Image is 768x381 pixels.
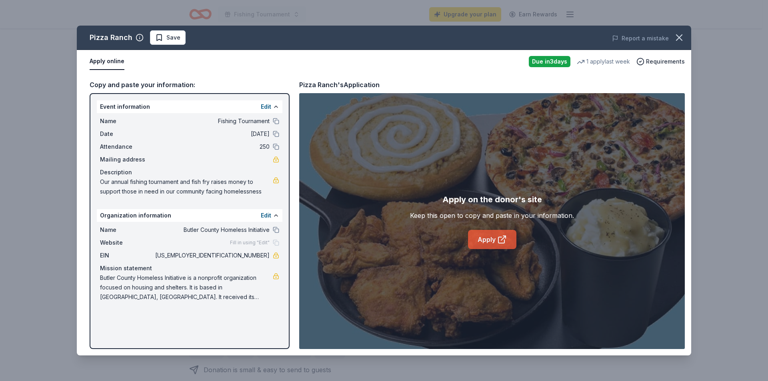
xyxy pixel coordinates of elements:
[100,251,154,260] span: EIN
[100,225,154,235] span: Name
[636,57,685,66] button: Requirements
[97,209,282,222] div: Organization information
[468,230,516,249] a: Apply
[97,100,282,113] div: Event information
[90,53,124,70] button: Apply online
[90,31,132,44] div: Pizza Ranch
[646,57,685,66] span: Requirements
[166,33,180,42] span: Save
[154,225,270,235] span: Butler County Homeless Initiative
[154,142,270,152] span: 250
[299,80,380,90] div: Pizza Ranch's Application
[529,56,570,67] div: Due in 3 days
[442,193,542,206] div: Apply on the donor's site
[154,251,270,260] span: [US_EMPLOYER_IDENTIFICATION_NUMBER]
[150,30,186,45] button: Save
[100,177,273,196] span: Our annual fishing tournament and fish fry raises money to support those in need in our community...
[261,211,271,220] button: Edit
[100,116,154,126] span: Name
[230,239,270,246] span: Fill in using "Edit"
[100,273,273,302] span: Butler County Homeless Initiative is a nonprofit organization focused on housing and shelters. It...
[90,80,290,90] div: Copy and paste your information:
[154,129,270,139] span: [DATE]
[100,238,154,247] span: Website
[100,129,154,139] span: Date
[261,102,271,112] button: Edit
[612,34,669,43] button: Report a mistake
[100,142,154,152] span: Attendance
[410,211,574,220] div: Keep this open to copy and paste in your information.
[577,57,630,66] div: 1 apply last week
[100,155,154,164] span: Mailing address
[100,263,279,273] div: Mission statement
[100,168,279,177] div: Description
[154,116,270,126] span: Fishing Tournament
